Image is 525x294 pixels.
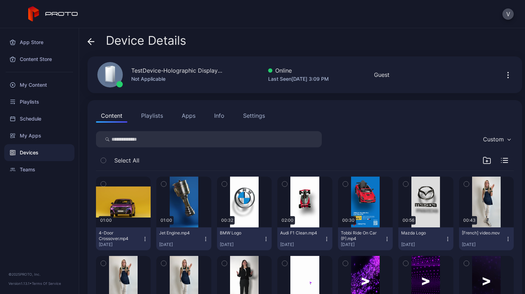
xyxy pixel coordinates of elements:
[106,34,186,47] span: Device Details
[4,34,74,51] a: App Store
[243,111,265,120] div: Settings
[374,71,390,79] div: Guest
[220,242,263,247] div: [DATE]
[8,271,70,277] div: © 2025 PROTO, Inc.
[280,242,324,247] div: [DATE]
[277,227,332,250] button: Audi F1 Clean.mp4[DATE]
[479,131,514,147] button: Custom
[131,75,223,83] div: Not Applicable
[177,109,200,123] button: Apps
[4,110,74,127] a: Schedule
[238,109,270,123] button: Settings
[8,281,32,286] span: Version 1.13.1 •
[338,227,393,250] button: Tobbi Ride On Car (P).mp4[DATE]
[131,66,223,75] div: TestDevice-Holographic Display-[GEOGRAPHIC_DATA]-500West-Showcase
[341,242,384,247] div: [DATE]
[217,227,272,250] button: BMW Logo[DATE]
[4,93,74,110] a: Playlists
[209,109,229,123] button: Info
[401,230,440,236] div: Mazda Logo
[136,109,168,123] button: Playlists
[398,227,453,250] button: Mazda Logo[DATE]
[4,144,74,161] a: Devices
[96,109,127,123] button: Content
[459,227,514,250] button: [French] video.mov[DATE]
[4,51,74,68] a: Content Store
[341,230,380,241] div: Tobbi Ride On Car (P).mp4
[99,230,138,241] div: 4-Door Crossover.mp4
[4,161,74,178] a: Teams
[4,127,74,144] a: My Apps
[156,227,211,250] button: Jet Engine.mp4[DATE]
[280,230,319,236] div: Audi F1 Clean.mp4
[462,230,501,236] div: [French] video.mov
[268,66,329,75] div: Online
[99,242,142,247] div: [DATE]
[462,242,505,247] div: [DATE]
[220,230,259,236] div: BMW Logo
[502,8,514,20] button: V
[159,242,203,247] div: [DATE]
[401,242,445,247] div: [DATE]
[268,75,329,83] div: Last Seen [DATE] 3:09 PM
[96,227,151,250] button: 4-Door Crossover.mp4[DATE]
[114,156,139,165] span: Select All
[159,230,198,236] div: Jet Engine.mp4
[32,281,61,286] a: Terms Of Service
[214,111,224,120] div: Info
[4,76,74,93] a: My Content
[483,136,504,143] div: Custom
